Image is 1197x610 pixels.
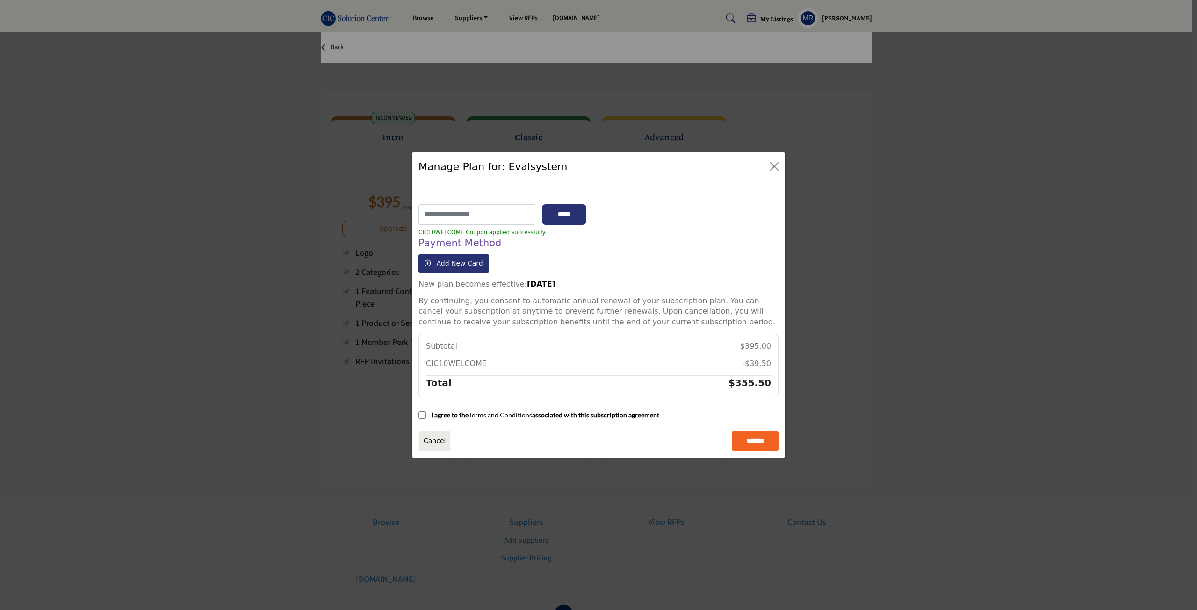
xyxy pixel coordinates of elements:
p: By continuing, you consent to automatic annual renewal of your subscription plan. You can cancel ... [418,296,779,327]
h5: Total [426,376,452,390]
span: CIC10WELCOME Coupon applied successfully. [418,229,547,236]
a: Close [418,431,451,451]
button: Close [767,159,782,174]
h4: Payment Method [418,237,779,249]
span: Add New Card [436,259,483,267]
p: -$39.50 [742,359,771,369]
p: Subtotal [426,341,457,352]
h5: $355.50 [728,376,771,390]
p: New plan becomes effective: [418,279,779,289]
h1: Manage Plan for: Evalsystem [418,159,568,174]
p: $395.00 [740,341,771,352]
p: I agree to the associated with this subscription agreement [431,410,659,420]
button: Add New Card [418,254,489,273]
p: CIC10WELCOME [426,359,487,369]
strong: [DATE] [527,280,555,288]
a: Terms and Conditions [469,411,532,419]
